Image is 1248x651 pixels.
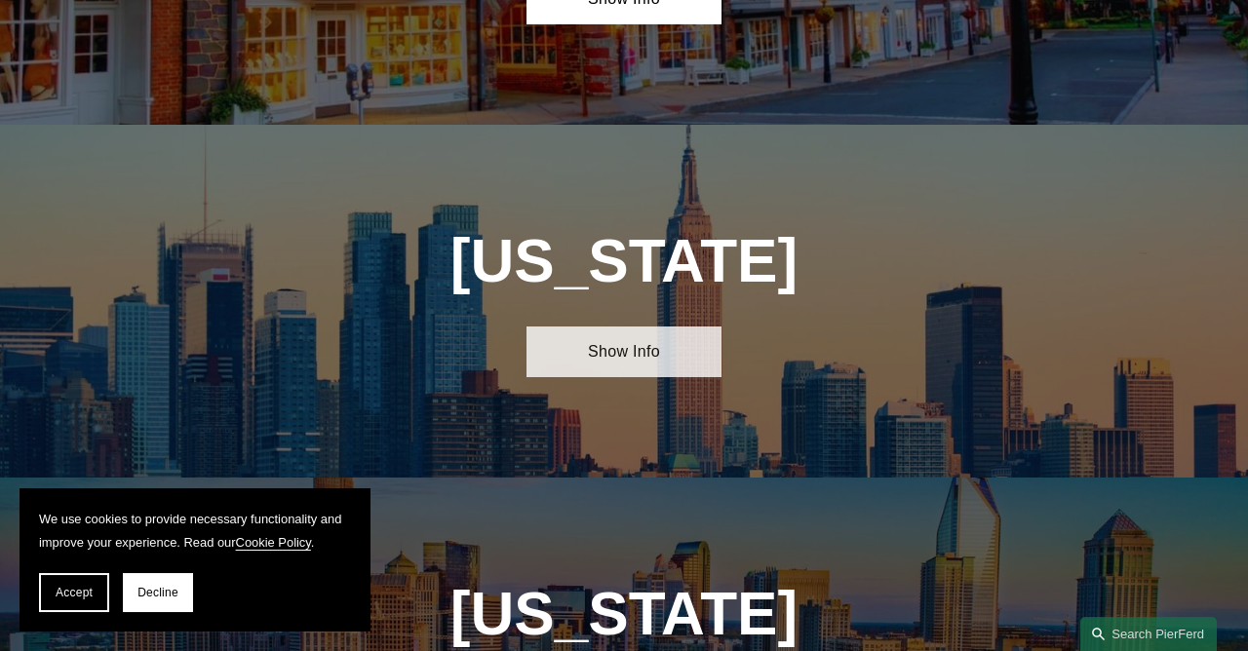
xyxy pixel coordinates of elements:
p: We use cookies to provide necessary functionality and improve your experience. Read our . [39,508,351,554]
button: Decline [123,573,193,612]
span: Accept [56,586,93,599]
h1: [US_STATE] [379,579,868,648]
a: Cookie Policy [236,535,311,550]
span: Decline [137,586,178,599]
a: Show Info [526,326,722,377]
h1: [US_STATE] [379,226,868,295]
a: Search this site [1080,617,1217,651]
button: Accept [39,573,109,612]
section: Cookie banner [19,488,370,632]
